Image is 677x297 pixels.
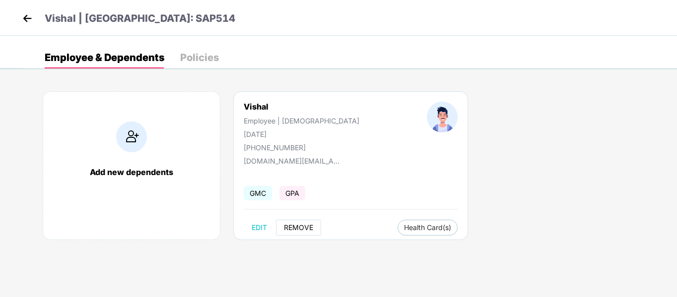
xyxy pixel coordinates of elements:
div: [PHONE_NUMBER] [244,143,359,152]
span: EDIT [252,224,267,232]
div: [DOMAIN_NAME][EMAIL_ADDRESS][DOMAIN_NAME] [244,157,343,165]
img: back [20,11,35,26]
p: Vishal | [GEOGRAPHIC_DATA]: SAP514 [45,11,235,26]
img: profileImage [427,102,458,132]
span: GMC [244,186,272,200]
button: EDIT [244,220,275,236]
button: REMOVE [276,220,321,236]
img: addIcon [116,121,147,152]
div: Employee & Dependents [45,53,164,62]
div: Policies [180,53,219,62]
div: Add new dependents [53,167,210,177]
span: REMOVE [284,224,313,232]
span: GPA [279,186,305,200]
span: Health Card(s) [404,225,451,230]
button: Health Card(s) [398,220,458,236]
div: [DATE] [244,130,359,138]
div: Vishal [244,102,359,112]
div: Employee | [DEMOGRAPHIC_DATA] [244,117,359,125]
